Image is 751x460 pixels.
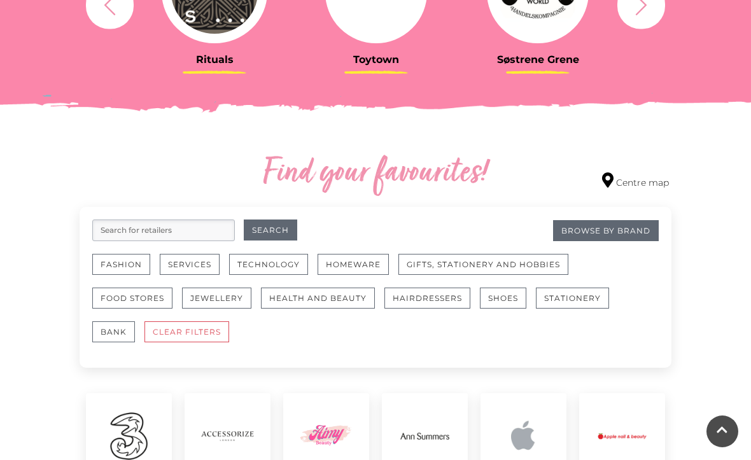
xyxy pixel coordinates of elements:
a: Technology [229,254,318,288]
button: Search [244,220,297,240]
button: Services [160,254,220,275]
a: Services [160,254,229,288]
h3: Rituals [143,53,286,66]
a: Food Stores [92,288,182,321]
button: Stationery [536,288,609,309]
button: Food Stores [92,288,172,309]
a: Jewellery [182,288,261,321]
button: Fashion [92,254,150,275]
h3: Søstrene Grene [467,53,609,66]
button: Health and Beauty [261,288,375,309]
a: Bank [92,321,144,355]
button: Shoes [480,288,526,309]
button: Hairdressers [384,288,470,309]
input: Search for retailers [92,220,235,241]
a: Homeware [318,254,398,288]
a: Centre map [602,172,669,190]
button: Gifts, Stationery and Hobbies [398,254,568,275]
a: Shoes [480,288,536,321]
button: Jewellery [182,288,251,309]
h3: Toytown [305,53,447,66]
a: CLEAR FILTERS [144,321,239,355]
button: CLEAR FILTERS [144,321,229,342]
a: Browse By Brand [553,220,659,241]
a: Gifts, Stationery and Hobbies [398,254,578,288]
button: Homeware [318,254,389,275]
button: Technology [229,254,308,275]
h2: Find your favourites! [181,153,570,194]
a: Health and Beauty [261,288,384,321]
a: Stationery [536,288,619,321]
button: Bank [92,321,135,342]
a: Fashion [92,254,160,288]
a: Hairdressers [384,288,480,321]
